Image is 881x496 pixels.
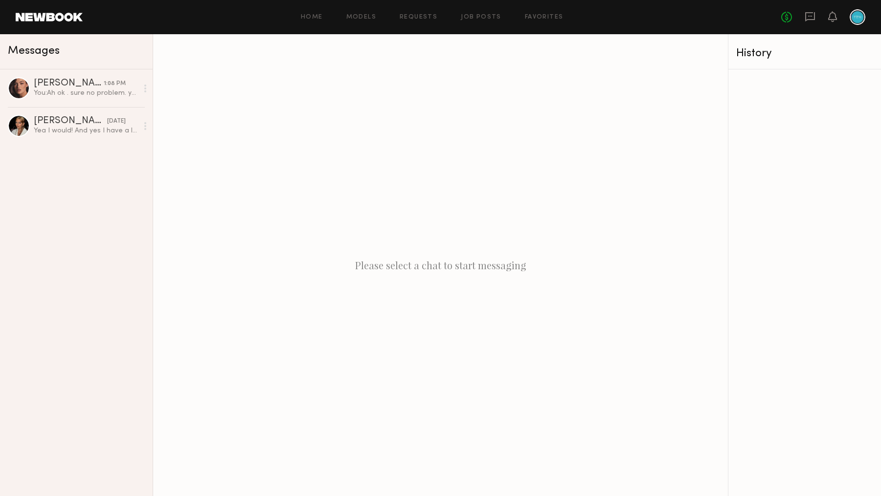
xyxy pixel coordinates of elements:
div: 1:08 PM [104,79,126,88]
div: [DATE] [107,117,126,126]
a: Home [301,14,323,21]
div: [PERSON_NAME] [34,116,107,126]
span: Messages [8,45,60,57]
div: History [736,48,873,59]
a: Job Posts [461,14,501,21]
a: Models [346,14,376,21]
div: Yea I would! And yes I have a lot of experience speaking on camera! [34,126,138,135]
div: [PERSON_NAME] [34,79,104,88]
div: Please select a chat to start messaging [153,34,728,496]
div: You: Ah ok . sure no problem. yeah pasadena is far. [34,88,138,98]
a: Favorites [525,14,564,21]
a: Requests [400,14,437,21]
